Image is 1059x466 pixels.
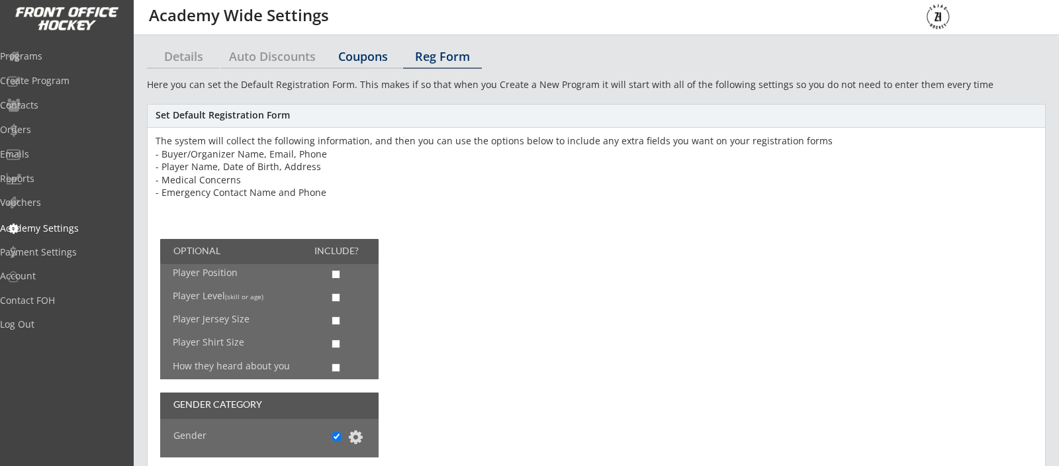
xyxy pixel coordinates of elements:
[225,292,263,301] font: (skill or age)
[173,361,292,371] div: How they heard about you
[173,268,267,277] div: Player Position
[173,314,267,324] div: Player Jersey Size
[156,134,1038,199] div: The system will collect the following information, and then you can use the options below to incl...
[324,50,402,62] div: Coupons
[173,400,283,409] div: GENDER CATEGORY
[147,78,1046,91] div: Here you can set the Default Registration Form. This makes if so that when you Create a New Progr...
[221,50,324,62] div: Auto Discounts
[173,246,238,256] div: OPTIONAL
[156,111,1037,120] div: Set Default Registration Form
[403,50,482,62] div: Reg Form
[314,246,367,256] div: INCLUDE?
[173,291,277,301] div: Player Level
[173,430,314,442] div: Gender
[173,338,267,347] div: Player Shirt Size
[147,50,220,62] div: Details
